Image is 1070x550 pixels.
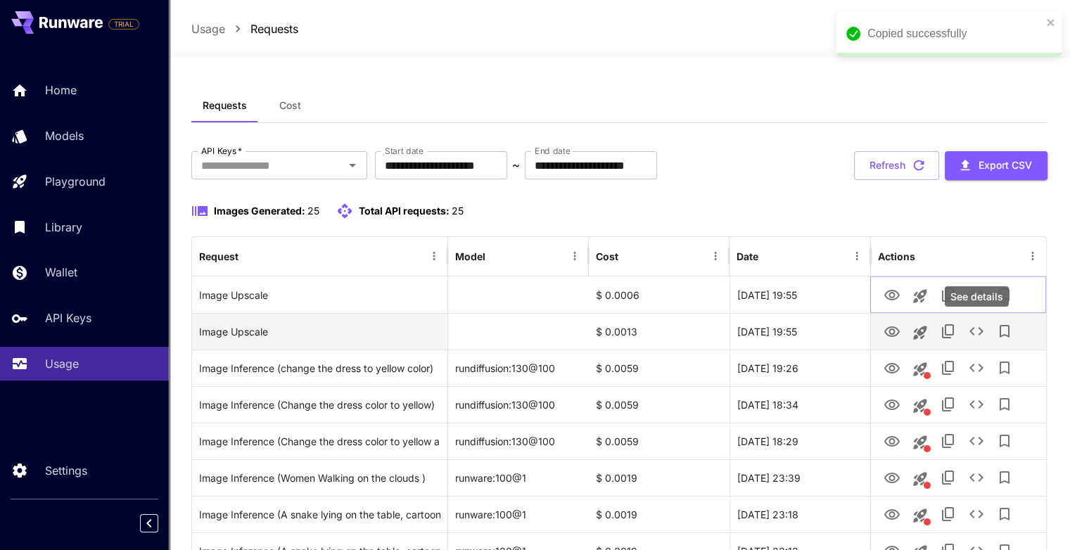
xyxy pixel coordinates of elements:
[589,350,730,386] div: $ 0.0059
[448,496,589,532] div: runware:100@1
[589,313,730,350] div: $ 0.0013
[730,313,870,350] div: 23 Aug, 2025 19:55
[203,99,247,112] span: Requests
[730,423,870,459] div: 23 Aug, 2025 18:29
[140,514,158,532] button: Collapse sidebar
[1023,246,1043,266] button: Menu
[191,20,225,37] a: Usage
[385,145,423,157] label: Start date
[847,246,867,266] button: Menu
[962,390,991,418] button: See details
[596,250,618,262] div: Cost
[934,281,962,309] button: Copy TaskUUID
[962,500,991,528] button: See details
[214,205,305,217] span: Images Generated:
[45,219,82,236] p: Library
[487,246,507,266] button: Sort
[962,317,991,345] button: See details
[737,250,758,262] div: Date
[199,250,238,262] div: Request
[854,151,939,180] button: Refresh
[962,281,991,309] button: See details
[934,317,962,345] button: Copy TaskUUID
[45,173,106,190] p: Playground
[199,423,440,459] div: Click to copy prompt
[962,463,991,492] button: See details
[906,465,934,493] button: This request includes a reference image. Clicking this will load all other parameters, but for pr...
[565,246,585,266] button: Menu
[448,423,589,459] div: rundiffusion:130@100
[45,82,77,98] p: Home
[359,205,450,217] span: Total API requests:
[730,276,870,313] div: 23 Aug, 2025 19:55
[991,281,1019,309] button: Add to library
[191,20,298,37] nav: breadcrumb
[962,427,991,455] button: See details
[878,316,906,345] button: View Image
[199,460,440,496] div: Click to copy prompt
[589,386,730,423] div: $ 0.0059
[706,246,725,266] button: Menu
[151,511,169,536] div: Collapse sidebar
[589,496,730,532] div: $ 0.0019
[934,500,962,528] button: Copy TaskUUID
[878,426,906,455] button: View Image
[452,205,464,217] span: 25
[199,350,440,386] div: Click to copy prompt
[867,25,1042,42] div: Copied successfully
[448,386,589,423] div: rundiffusion:130@100
[934,354,962,382] button: Copy TaskUUID
[589,276,730,313] div: $ 0.0006
[45,462,87,479] p: Settings
[991,463,1019,492] button: Add to library
[201,145,242,157] label: API Keys
[343,155,362,175] button: Open
[589,423,730,459] div: $ 0.0059
[512,157,520,174] p: ~
[934,390,962,418] button: Copy TaskUUID
[448,459,589,496] div: runware:100@1
[455,250,485,262] div: Model
[730,350,870,386] div: 23 Aug, 2025 19:26
[991,390,1019,418] button: Add to library
[307,205,319,217] span: 25
[45,127,84,144] p: Models
[620,246,639,266] button: Sort
[730,496,870,532] div: 19 Aug, 2025 23:18
[945,286,1009,307] div: See details
[108,15,139,32] span: Add your payment card to enable full platform functionality.
[878,280,906,309] button: View Image
[250,20,298,37] a: Requests
[760,246,779,266] button: Sort
[535,145,570,157] label: End date
[199,387,440,423] div: Click to copy prompt
[1046,17,1056,28] button: close
[962,354,991,382] button: See details
[109,19,139,30] span: TRIAL
[878,390,906,418] button: View Image
[878,463,906,492] button: View Image
[448,350,589,386] div: rundiffusion:130@100
[906,355,934,383] button: This request includes a reference image. Clicking this will load all other parameters, but for pr...
[906,501,934,530] button: This request includes a reference image. Clicking this will load all other parameters, but for pr...
[991,354,1019,382] button: Add to library
[45,309,91,326] p: API Keys
[279,99,301,112] span: Cost
[945,151,1047,180] button: Export CSV
[906,392,934,420] button: This request includes a reference image. Clicking this will load all other parameters, but for pr...
[199,277,440,313] div: Click to copy prompt
[934,463,962,492] button: Copy TaskUUID
[934,427,962,455] button: Copy TaskUUID
[45,264,77,281] p: Wallet
[906,319,934,347] button: Launch in playground
[199,314,440,350] div: Click to copy prompt
[906,428,934,456] button: This request includes a reference image. Clicking this will load all other parameters, but for pr...
[199,497,440,532] div: Click to copy prompt
[878,353,906,382] button: View Image
[45,355,79,372] p: Usage
[906,282,934,310] button: Launch in playground
[424,246,444,266] button: Menu
[589,459,730,496] div: $ 0.0019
